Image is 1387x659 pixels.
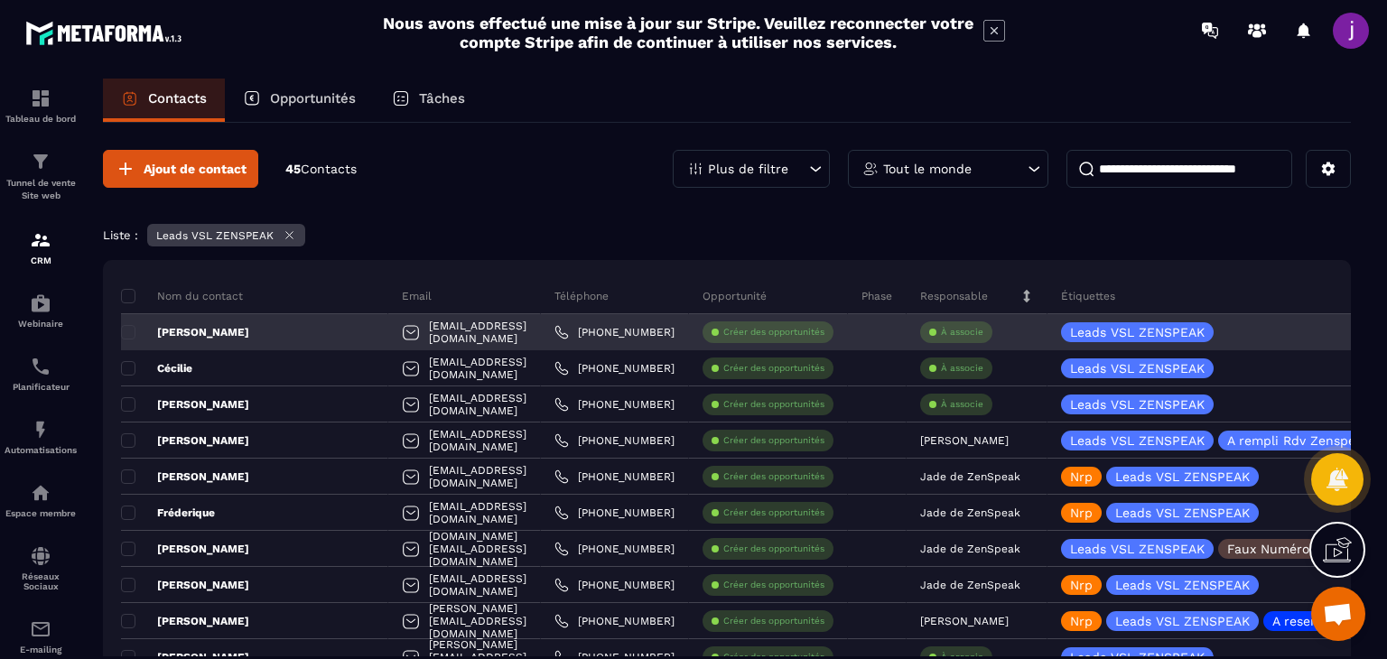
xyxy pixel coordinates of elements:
[121,325,249,339] p: [PERSON_NAME]
[30,419,51,441] img: automations
[554,542,675,556] a: [PHONE_NUMBER]
[1115,579,1250,591] p: Leads VSL ZENSPEAK
[5,177,77,202] p: Tunnel de vente Site web
[1115,470,1250,483] p: Leads VSL ZENSPEAK
[1070,398,1205,411] p: Leads VSL ZENSPEAK
[1311,587,1365,641] div: Ouvrir le chat
[225,79,374,122] a: Opportunités
[723,615,824,627] p: Créer des opportunités
[121,578,249,592] p: [PERSON_NAME]
[5,216,77,279] a: formationformationCRM
[5,279,77,342] a: automationsautomationsWebinaire
[920,434,1009,447] p: [PERSON_NAME]
[554,506,675,520] a: [PHONE_NUMBER]
[5,405,77,469] a: automationsautomationsAutomatisations
[920,615,1009,627] p: [PERSON_NAME]
[1070,543,1205,555] p: Leads VSL ZENSPEAK
[121,361,192,376] p: Cécilie
[1070,615,1093,627] p: Nrp
[941,398,983,411] p: À associe
[861,289,892,303] p: Phase
[30,151,51,172] img: formation
[30,482,51,504] img: automations
[5,342,77,405] a: schedulerschedulerPlanificateur
[5,255,77,265] p: CRM
[30,618,51,640] img: email
[1227,434,1370,447] p: A rempli Rdv Zenspeak
[382,14,974,51] h2: Nous avons effectué une mise à jour sur Stripe. Veuillez reconnecter votre compte Stripe afin de ...
[5,571,77,591] p: Réseaux Sociaux
[554,578,675,592] a: [PHONE_NUMBER]
[5,382,77,392] p: Planificateur
[554,433,675,448] a: [PHONE_NUMBER]
[5,137,77,216] a: formationformationTunnel de vente Site web
[419,90,465,107] p: Tâches
[30,356,51,377] img: scheduler
[723,506,824,519] p: Créer des opportunités
[554,614,675,628] a: [PHONE_NUMBER]
[285,161,357,178] p: 45
[723,470,824,483] p: Créer des opportunités
[5,114,77,124] p: Tableau de bord
[883,162,972,175] p: Tout le monde
[703,289,767,303] p: Opportunité
[30,545,51,567] img: social-network
[5,319,77,329] p: Webinaire
[723,543,824,555] p: Créer des opportunités
[144,160,247,178] span: Ajout de contact
[5,74,77,137] a: formationformationTableau de bord
[554,289,609,303] p: Téléphone
[920,543,1020,555] p: Jade de ZenSpeak
[1070,434,1205,447] p: Leads VSL ZENSPEAK
[5,469,77,532] a: automationsautomationsEspace membre
[121,289,243,303] p: Nom du contact
[920,579,1020,591] p: Jade de ZenSpeak
[1070,506,1093,519] p: Nrp
[723,326,824,339] p: Créer des opportunités
[1070,326,1205,339] p: Leads VSL ZENSPEAK
[402,289,432,303] p: Email
[5,445,77,455] p: Automatisations
[920,506,1020,519] p: Jade de ZenSpeak
[121,506,215,520] p: Fréderique
[1061,289,1115,303] p: Étiquettes
[708,162,788,175] p: Plus de filtre
[30,229,51,251] img: formation
[301,162,357,176] span: Contacts
[103,228,138,242] p: Liste :
[25,16,188,50] img: logo
[1115,615,1250,627] p: Leads VSL ZENSPEAK
[554,325,675,339] a: [PHONE_NUMBER]
[30,292,51,314] img: automations
[5,508,77,518] p: Espace membre
[30,88,51,109] img: formation
[1070,470,1093,483] p: Nrp
[1227,543,1309,555] p: Faux Numéro
[920,289,988,303] p: Responsable
[1070,579,1093,591] p: Nrp
[1115,506,1250,519] p: Leads VSL ZENSPEAK
[723,579,824,591] p: Créer des opportunités
[103,79,225,122] a: Contacts
[121,433,249,448] p: [PERSON_NAME]
[5,532,77,605] a: social-networksocial-networkRéseaux Sociaux
[920,470,1020,483] p: Jade de ZenSpeak
[148,90,207,107] p: Contacts
[121,469,249,484] p: [PERSON_NAME]
[723,362,824,375] p: Créer des opportunités
[270,90,356,107] p: Opportunités
[121,614,249,628] p: [PERSON_NAME]
[554,361,675,376] a: [PHONE_NUMBER]
[5,645,77,654] p: E-mailing
[723,434,824,447] p: Créer des opportunités
[374,79,483,122] a: Tâches
[156,229,274,242] p: Leads VSL ZENSPEAK
[1070,362,1205,375] p: Leads VSL ZENSPEAK
[121,397,249,412] p: [PERSON_NAME]
[554,397,675,412] a: [PHONE_NUMBER]
[941,326,983,339] p: À associe
[103,150,258,188] button: Ajout de contact
[554,469,675,484] a: [PHONE_NUMBER]
[941,362,983,375] p: À associe
[723,398,824,411] p: Créer des opportunités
